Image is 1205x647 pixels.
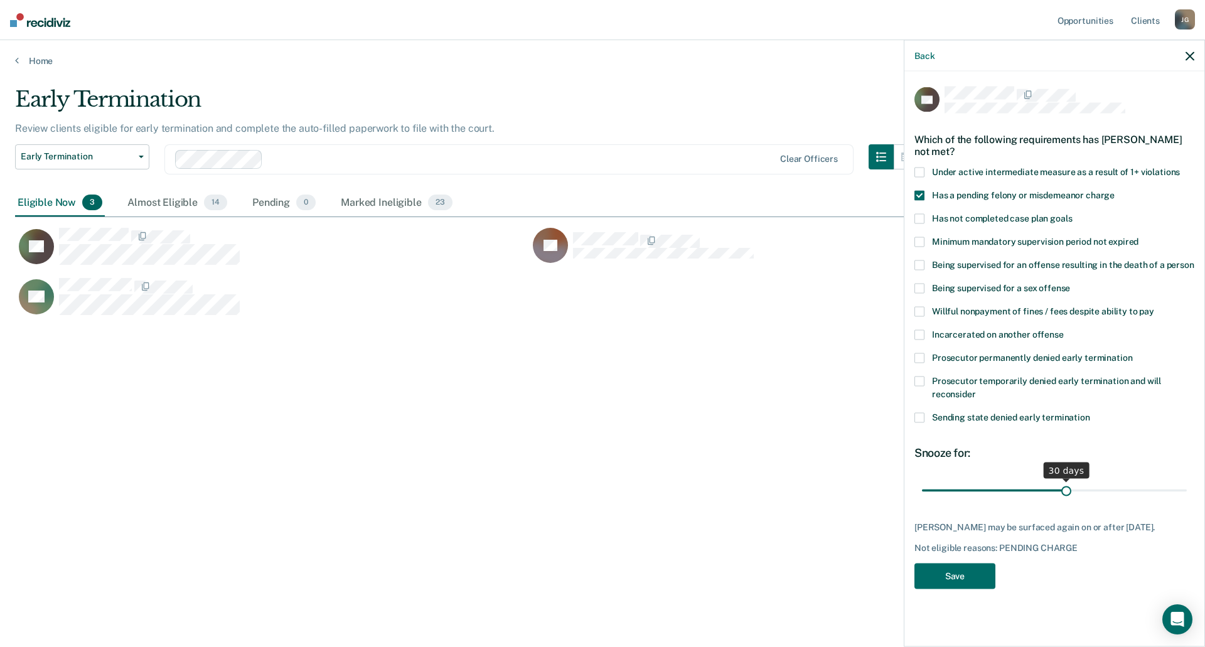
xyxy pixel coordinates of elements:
span: Being supervised for a sex offense [932,283,1070,293]
span: Prosecutor permanently denied early termination [932,353,1132,363]
button: Save [914,564,995,589]
div: Pending [250,190,318,217]
span: Has not completed case plan goals [932,213,1072,223]
span: Incarcerated on another offense [932,329,1064,340]
div: Almost Eligible [125,190,230,217]
span: 3 [82,195,102,211]
div: Eligible Now [15,190,105,217]
div: Marked Ineligible [338,190,454,217]
div: Open Intercom Messenger [1162,604,1192,634]
span: Early Termination [21,151,134,162]
div: CaseloadOpportunityCell-255804 [15,227,529,277]
div: [PERSON_NAME] may be surfaced again on or after [DATE]. [914,521,1194,532]
p: Review clients eligible for early termination and complete the auto-filled paperwork to file with... [15,122,495,134]
div: 30 days [1044,462,1090,478]
div: CaseloadOpportunityCell-262504 [15,277,529,328]
span: 23 [428,195,453,211]
span: Minimum mandatory supervision period not expired [932,237,1138,247]
span: Sending state denied early termination [932,412,1090,422]
div: Early Termination [15,87,919,122]
span: Being supervised for an offense resulting in the death of a person [932,260,1194,270]
span: Has a pending felony or misdemeanor charge [932,190,1115,200]
span: 0 [296,195,316,211]
span: Willful nonpayment of fines / fees despite ability to pay [932,306,1154,316]
span: Under active intermediate measure as a result of 1+ violations [932,167,1180,177]
img: Recidiviz [10,13,70,27]
div: J G [1175,9,1195,29]
span: 14 [204,195,227,211]
a: Home [15,55,1190,67]
div: Which of the following requirements has [PERSON_NAME] not met? [914,123,1194,167]
div: CaseloadOpportunityCell-284346 [529,227,1043,277]
div: Clear officers [780,154,838,164]
div: Snooze for: [914,446,1194,460]
span: Prosecutor temporarily denied early termination and will reconsider [932,376,1161,399]
div: Not eligible reasons: PENDING CHARGE [914,543,1194,553]
button: Back [914,50,935,61]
